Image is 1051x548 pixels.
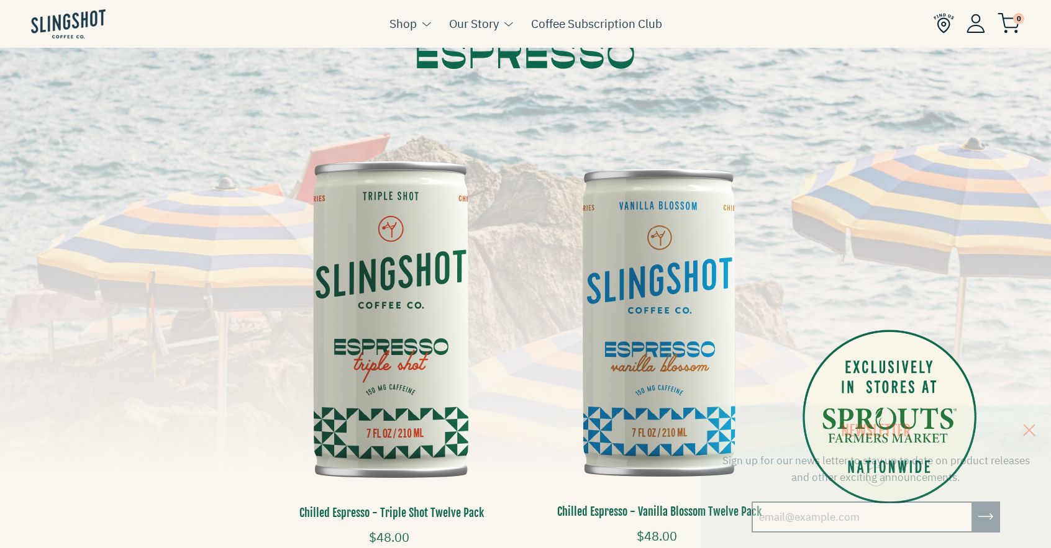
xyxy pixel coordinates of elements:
img: sprouts.png__PID:88e3b6b0-1573-45e7-85ce-9606921f4b90 [803,330,976,503]
img: Account [967,14,985,33]
h2: NEWSLETTER [721,421,1031,442]
input: email@example.com [752,501,973,532]
a: Coffee Subscription Club [531,14,662,33]
img: cart [998,13,1020,34]
p: Sign up for our news letter to stay up to date on product releases and other exciting announcements. [721,452,1031,486]
img: Triple Shot Six-Pack [268,134,517,509]
img: Vanilla Blossom Six-Pack [535,135,784,508]
img: Find Us [934,13,954,34]
a: Our Story [449,14,499,33]
a: 0 [998,16,1020,31]
span: 0 [1013,13,1024,24]
a: Shop [389,14,417,33]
